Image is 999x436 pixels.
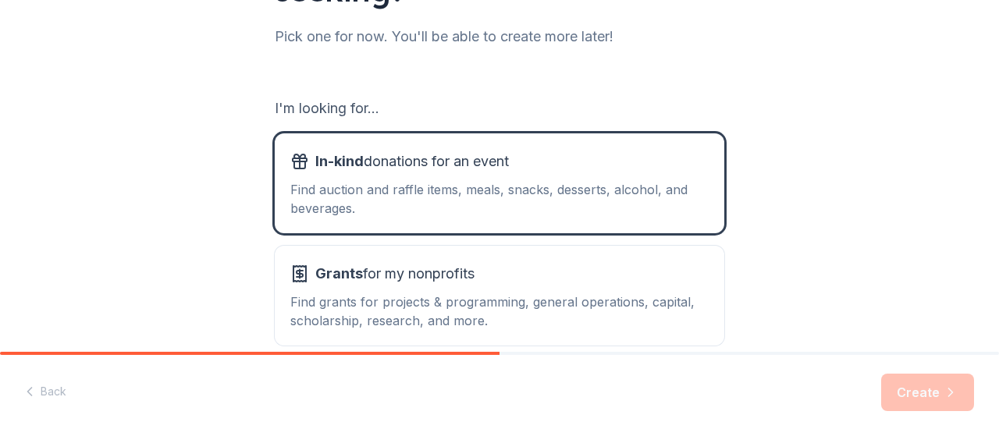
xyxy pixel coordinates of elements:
[315,153,364,169] span: In-kind
[290,292,709,330] div: Find grants for projects & programming, general operations, capital, scholarship, research, and m...
[315,261,475,286] span: for my nonprofits
[290,180,709,218] div: Find auction and raffle items, meals, snacks, desserts, alcohol, and beverages.
[315,149,509,174] span: donations for an event
[275,24,724,49] div: Pick one for now. You'll be able to create more later!
[275,96,724,121] div: I'm looking for...
[275,133,724,233] button: In-kinddonations for an eventFind auction and raffle items, meals, snacks, desserts, alcohol, and...
[275,246,724,346] button: Grantsfor my nonprofitsFind grants for projects & programming, general operations, capital, schol...
[315,265,363,282] span: Grants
